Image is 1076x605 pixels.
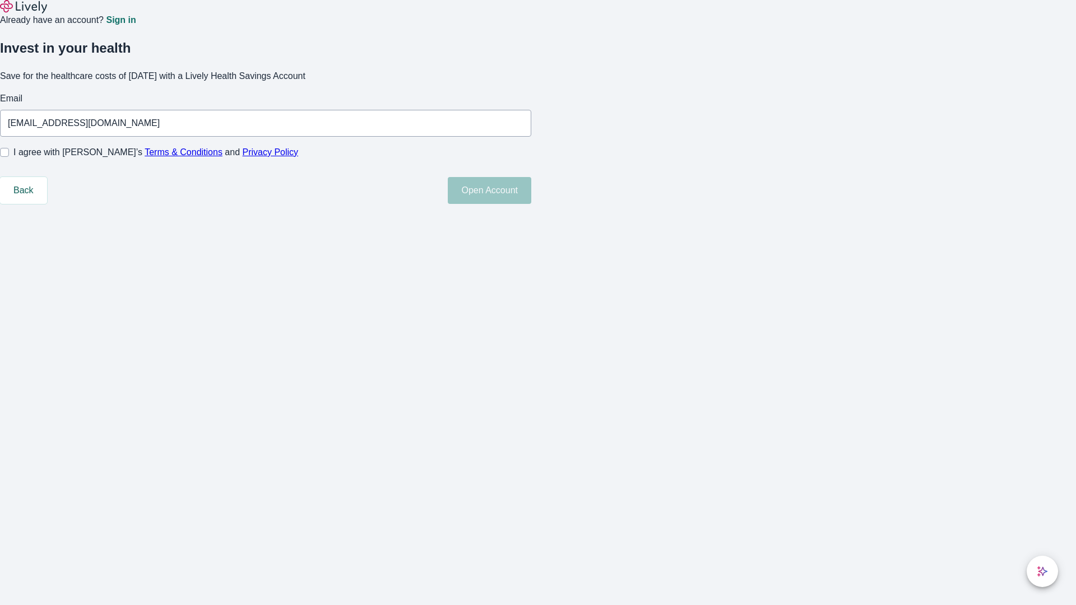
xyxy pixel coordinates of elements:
a: Sign in [106,16,136,25]
svg: Lively AI Assistant [1037,566,1048,577]
button: chat [1027,556,1058,587]
a: Privacy Policy [243,147,299,157]
span: I agree with [PERSON_NAME]’s and [13,146,298,159]
a: Terms & Conditions [145,147,222,157]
